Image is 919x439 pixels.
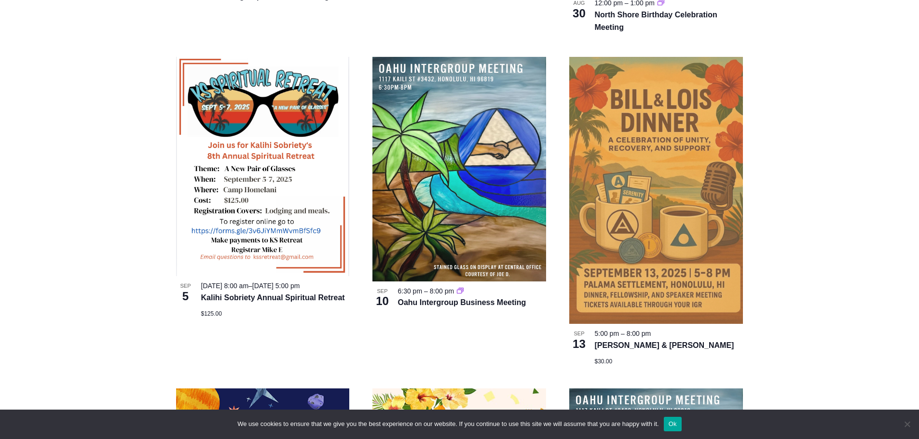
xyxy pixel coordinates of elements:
[252,282,300,290] span: [DATE] 5:00 pm
[176,282,195,290] span: Sep
[569,57,743,324] img: B&L Dinner
[664,417,682,431] button: Ok
[201,293,345,302] a: Kalihi Sobriety Annual Spiritual Retreat
[430,287,454,295] time: 8:00 pm
[372,293,392,309] span: 10
[621,330,625,337] span: –
[902,419,912,429] span: No
[594,330,619,337] time: 5:00 pm
[201,280,350,292] div: –
[201,282,249,290] span: [DATE] 8:00 am
[176,288,195,305] span: 5
[372,287,392,295] span: Sep
[424,287,428,295] span: –
[569,5,589,22] span: 30
[594,358,612,365] span: $30.00
[398,287,422,295] time: 6:30 pm
[176,57,350,277] img: Kalihi Sobriety Spiritual Retreat Flyer
[569,330,589,338] span: Sep
[398,298,526,306] a: Oahu Intergroup Business Meeting
[627,330,651,337] time: 8:00 pm
[201,310,222,317] span: $125.00
[569,336,589,352] span: 13
[457,287,464,295] a: Event series: Oahu Intergroup Business Meeting
[372,57,546,281] img: OIGBusinessMeeting
[594,341,734,349] a: [PERSON_NAME] & [PERSON_NAME]
[237,419,658,429] span: We use cookies to ensure that we give you the best experience on our website. If you continue to ...
[594,11,717,31] a: North Shore Birthday Celebration Meeting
